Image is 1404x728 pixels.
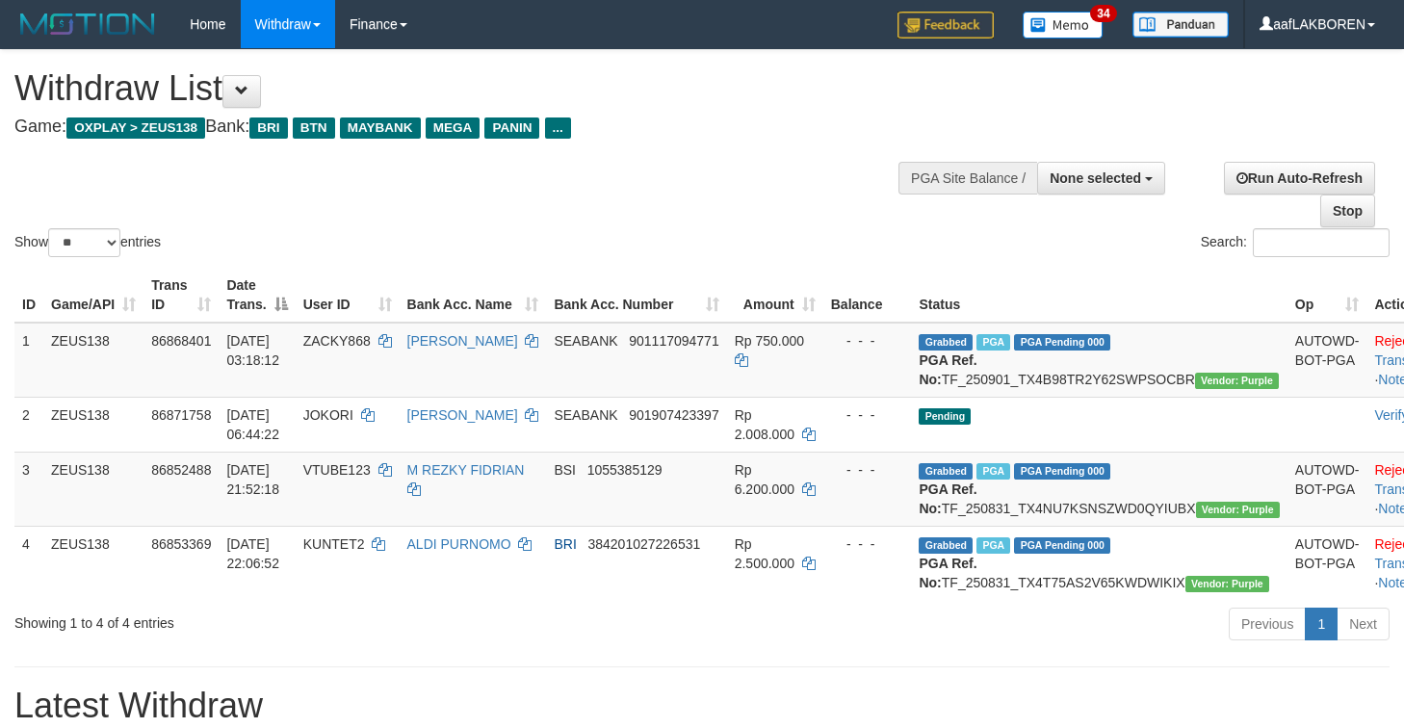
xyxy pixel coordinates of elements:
[14,117,917,137] h4: Game: Bank:
[226,407,279,442] span: [DATE] 06:44:22
[554,462,576,478] span: BSI
[1201,228,1390,257] label: Search:
[919,537,973,554] span: Grabbed
[43,323,143,398] td: ZEUS138
[43,268,143,323] th: Game/API: activate to sort column ascending
[919,556,976,590] b: PGA Ref. No:
[484,117,539,139] span: PANIN
[1287,526,1367,600] td: AUTOWD-BOT-PGA
[629,407,718,423] span: Copy 901907423397 to clipboard
[219,268,295,323] th: Date Trans.: activate to sort column descending
[151,462,211,478] span: 86852488
[1185,576,1269,592] span: Vendor URL: https://trx4.1velocity.biz
[919,352,976,387] b: PGA Ref. No:
[14,228,161,257] label: Show entries
[14,69,917,108] h1: Withdraw List
[911,268,1287,323] th: Status
[400,268,547,323] th: Bank Acc. Name: activate to sort column ascending
[249,117,287,139] span: BRI
[911,452,1287,526] td: TF_250831_TX4NU7KSNSZWD0QYIUBX
[1287,323,1367,398] td: AUTOWD-BOT-PGA
[407,333,518,349] a: [PERSON_NAME]
[48,228,120,257] select: Showentries
[293,117,335,139] span: BTN
[735,333,804,349] span: Rp 750.000
[1229,608,1306,640] a: Previous
[303,407,353,423] span: JOKORI
[303,462,371,478] span: VTUBE123
[1014,463,1110,480] span: PGA Pending
[587,536,700,552] span: Copy 384201027226531 to clipboard
[919,408,971,425] span: Pending
[976,463,1010,480] span: Marked by aafsolysreylen
[898,162,1037,195] div: PGA Site Balance /
[43,452,143,526] td: ZEUS138
[1014,537,1110,554] span: PGA Pending
[1337,608,1390,640] a: Next
[407,536,511,552] a: ALDI PURNOMO
[14,452,43,526] td: 3
[1305,608,1338,640] a: 1
[823,268,912,323] th: Balance
[1195,373,1279,389] span: Vendor URL: https://trx4.1velocity.biz
[43,526,143,600] td: ZEUS138
[976,334,1010,351] span: Marked by aaftrukkakada
[1037,162,1165,195] button: None selected
[407,462,525,478] a: M REZKY FIDRIAN
[919,481,976,516] b: PGA Ref. No:
[1023,12,1104,39] img: Button%20Memo.svg
[143,268,219,323] th: Trans ID: activate to sort column ascending
[426,117,481,139] span: MEGA
[14,268,43,323] th: ID
[14,606,571,633] div: Showing 1 to 4 of 4 entries
[407,407,518,423] a: [PERSON_NAME]
[735,462,794,497] span: Rp 6.200.000
[831,331,904,351] div: - - -
[831,534,904,554] div: - - -
[1090,5,1116,22] span: 34
[727,268,823,323] th: Amount: activate to sort column ascending
[226,333,279,368] span: [DATE] 03:18:12
[14,10,161,39] img: MOTION_logo.png
[919,463,973,480] span: Grabbed
[1287,452,1367,526] td: AUTOWD-BOT-PGA
[303,536,365,552] span: KUNTET2
[831,405,904,425] div: - - -
[14,687,1390,725] h1: Latest Withdraw
[14,323,43,398] td: 1
[340,117,421,139] span: MAYBANK
[546,268,726,323] th: Bank Acc. Number: activate to sort column ascending
[911,323,1287,398] td: TF_250901_TX4B98TR2Y62SWPSOCBR
[629,333,718,349] span: Copy 901117094771 to clipboard
[919,334,973,351] span: Grabbed
[554,536,576,552] span: BRI
[226,462,279,497] span: [DATE] 21:52:18
[43,397,143,452] td: ZEUS138
[554,333,617,349] span: SEABANK
[976,537,1010,554] span: Marked by aaftrukkakada
[545,117,571,139] span: ...
[831,460,904,480] div: - - -
[66,117,205,139] span: OXPLAY > ZEUS138
[897,12,994,39] img: Feedback.jpg
[151,536,211,552] span: 86853369
[151,333,211,349] span: 86868401
[554,407,617,423] span: SEABANK
[1014,334,1110,351] span: PGA Pending
[587,462,663,478] span: Copy 1055385129 to clipboard
[303,333,371,349] span: ZACKY868
[14,397,43,452] td: 2
[14,526,43,600] td: 4
[1320,195,1375,227] a: Stop
[151,407,211,423] span: 86871758
[226,536,279,571] span: [DATE] 22:06:52
[1196,502,1280,518] span: Vendor URL: https://trx4.1velocity.biz
[1224,162,1375,195] a: Run Auto-Refresh
[1253,228,1390,257] input: Search:
[296,268,400,323] th: User ID: activate to sort column ascending
[911,526,1287,600] td: TF_250831_TX4T75AS2V65KWDWIKIX
[1132,12,1229,38] img: panduan.png
[735,536,794,571] span: Rp 2.500.000
[1287,268,1367,323] th: Op: activate to sort column ascending
[735,407,794,442] span: Rp 2.008.000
